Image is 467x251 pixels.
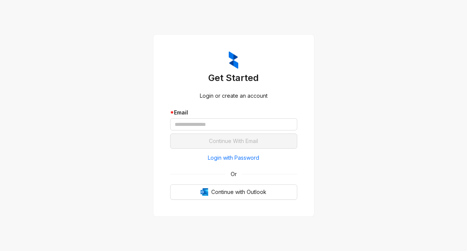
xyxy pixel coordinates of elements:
[201,188,208,196] img: Outlook
[170,72,297,84] h3: Get Started
[229,51,238,69] img: ZumaIcon
[170,152,297,164] button: Login with Password
[170,133,297,149] button: Continue With Email
[170,184,297,200] button: OutlookContinue with Outlook
[170,108,297,117] div: Email
[170,92,297,100] div: Login or create an account
[208,154,259,162] span: Login with Password
[211,188,266,196] span: Continue with Outlook
[225,170,242,178] span: Or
